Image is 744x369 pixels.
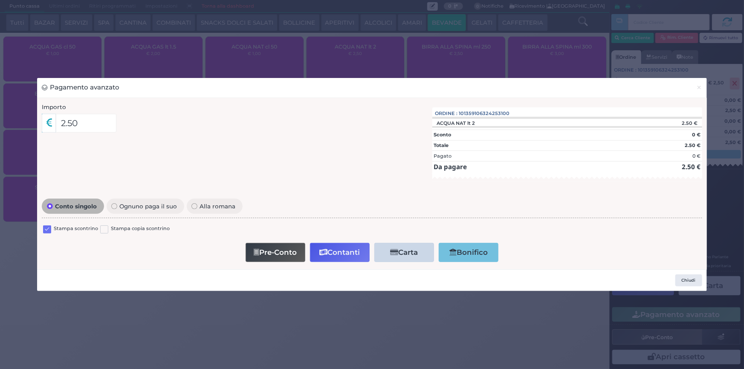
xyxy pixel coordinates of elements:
[56,114,117,133] input: Es. 30.99
[434,162,467,171] strong: Da pagare
[434,153,452,160] div: Pagato
[435,110,458,117] span: Ordine :
[434,142,449,148] strong: Totale
[697,83,702,92] span: ×
[246,243,305,262] button: Pre-Conto
[197,203,238,209] span: Alla romana
[432,120,480,126] div: ACQUA NAT lt 2
[374,243,434,262] button: Carta
[692,153,701,160] div: 0 €
[117,203,179,209] span: Ognuno paga il suo
[682,162,701,171] strong: 2.50 €
[42,83,119,92] h3: Pagamento avanzato
[634,120,702,126] div: 2.50 €
[675,274,702,286] button: Chiudi
[685,142,701,148] strong: 2.50 €
[53,203,99,209] span: Conto singolo
[434,132,451,138] strong: Sconto
[439,243,498,262] button: Bonifico
[692,78,706,97] button: Chiudi
[310,243,370,262] button: Contanti
[54,225,98,233] label: Stampa scontrino
[42,103,66,111] label: Importo
[692,132,701,138] strong: 0 €
[459,110,510,117] span: 101359106324253100
[111,225,170,233] label: Stampa copia scontrino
